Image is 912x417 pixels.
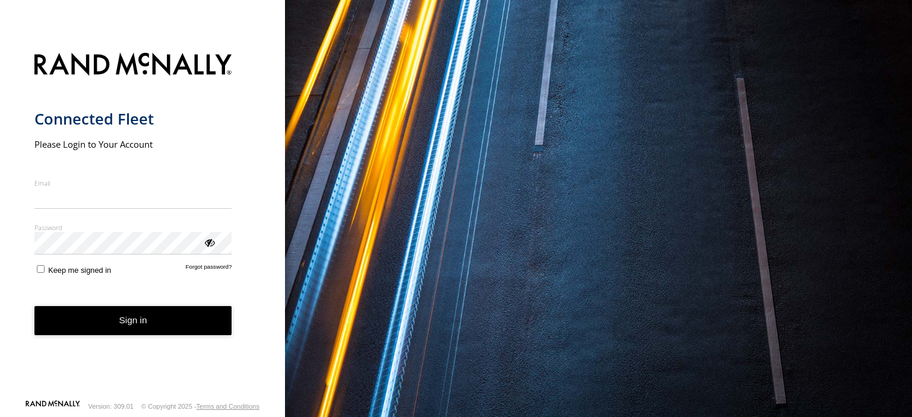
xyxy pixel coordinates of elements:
form: main [34,46,251,399]
h1: Connected Fleet [34,109,232,129]
label: Password [34,223,232,232]
a: Forgot password? [186,263,232,275]
div: Version: 309.01 [88,403,134,410]
div: © Copyright 2025 - [141,403,259,410]
img: Rand McNally [34,50,232,81]
label: Email [34,179,232,187]
h2: Please Login to Your Account [34,138,232,150]
a: Terms and Conditions [197,403,259,410]
span: Keep me signed in [48,266,111,275]
a: Visit our Website [26,400,80,412]
button: Sign in [34,306,232,335]
div: ViewPassword [203,236,215,248]
input: Keep me signed in [37,265,45,273]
